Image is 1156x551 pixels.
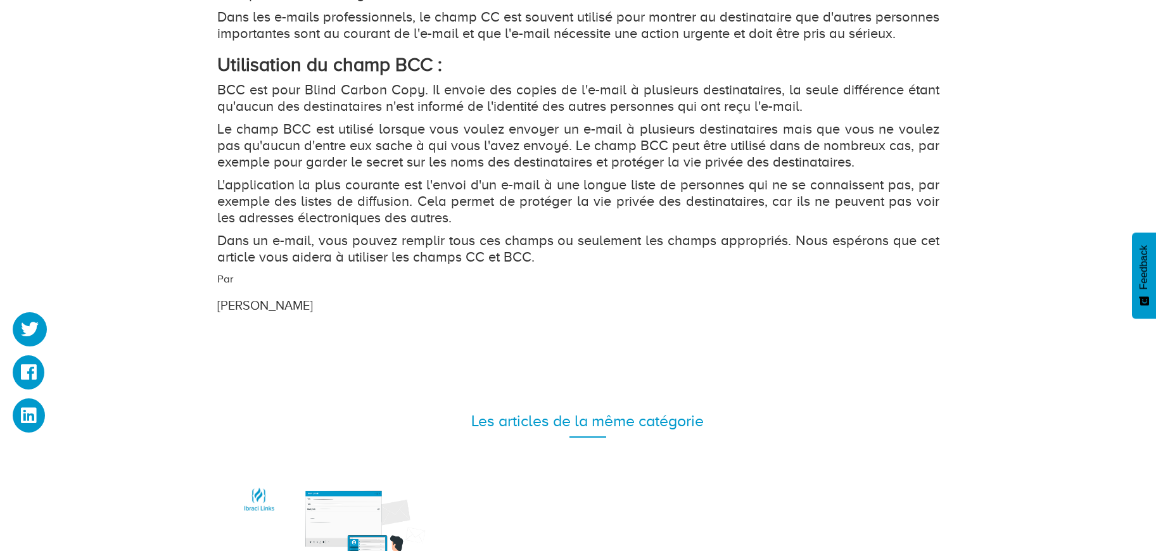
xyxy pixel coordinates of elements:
[217,121,939,170] p: Le champ BCC est utilisé lorsque vous voulez envoyer un e-mail à plusieurs destinataires mais que...
[217,177,939,226] p: L'application la plus courante est l'envoi d'un e-mail à une longue liste de personnes qui ne se ...
[217,54,442,75] strong: Utilisation du champ BCC :
[217,298,816,312] h3: [PERSON_NAME]
[1132,232,1156,319] button: Feedback - Afficher l’enquête
[1138,245,1150,289] span: Feedback
[217,9,939,42] p: Dans les e-mails professionnels, le champ CC est souvent utilisé pour montrer au destinataire que...
[217,232,939,265] p: Dans un e-mail, vous pouvez remplir tous ces champs ou seulement les champs appropriés. Nous espé...
[208,272,825,315] div: Par
[217,82,939,115] p: BCC est pour Blind Carbon Copy. Il envoie des copies de l'e-mail à plusieurs destinataires, la se...
[227,410,949,433] div: Les articles de la même catégorie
